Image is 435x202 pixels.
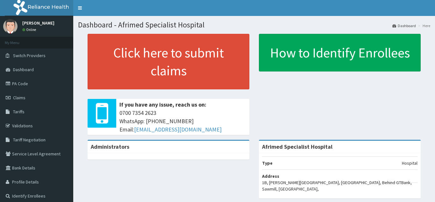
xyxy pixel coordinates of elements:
p: Hospital [402,160,417,166]
p: [PERSON_NAME] [22,21,54,25]
a: How to Identify Enrollees [259,34,421,71]
b: Type [262,160,273,166]
p: 1B, [PERSON_NAME][GEOGRAPHIC_DATA], [GEOGRAPHIC_DATA], Behind GTBank, Sawmill, [GEOGRAPHIC_DATA], [262,179,417,192]
a: Dashboard [392,23,416,28]
span: Claims [13,95,25,101]
a: Online [22,27,38,32]
span: Tariff Negotiation [13,137,46,143]
span: Tariffs [13,109,25,115]
h1: Dashboard - Afrimed Specialist Hospital [78,21,430,29]
span: 0700 7354 2623 WhatsApp: [PHONE_NUMBER] Email: [119,109,246,133]
a: [EMAIL_ADDRESS][DOMAIN_NAME] [134,126,222,133]
b: Address [262,173,279,179]
a: Click here to submit claims [88,34,249,89]
strong: Afrimed Specialist Hospital [262,143,332,150]
img: User Image [3,19,18,34]
b: Administrators [91,143,129,150]
span: Dashboard [13,67,34,72]
b: If you have any issue, reach us on: [119,101,206,108]
li: Here [417,23,430,28]
span: Switch Providers [13,53,46,58]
